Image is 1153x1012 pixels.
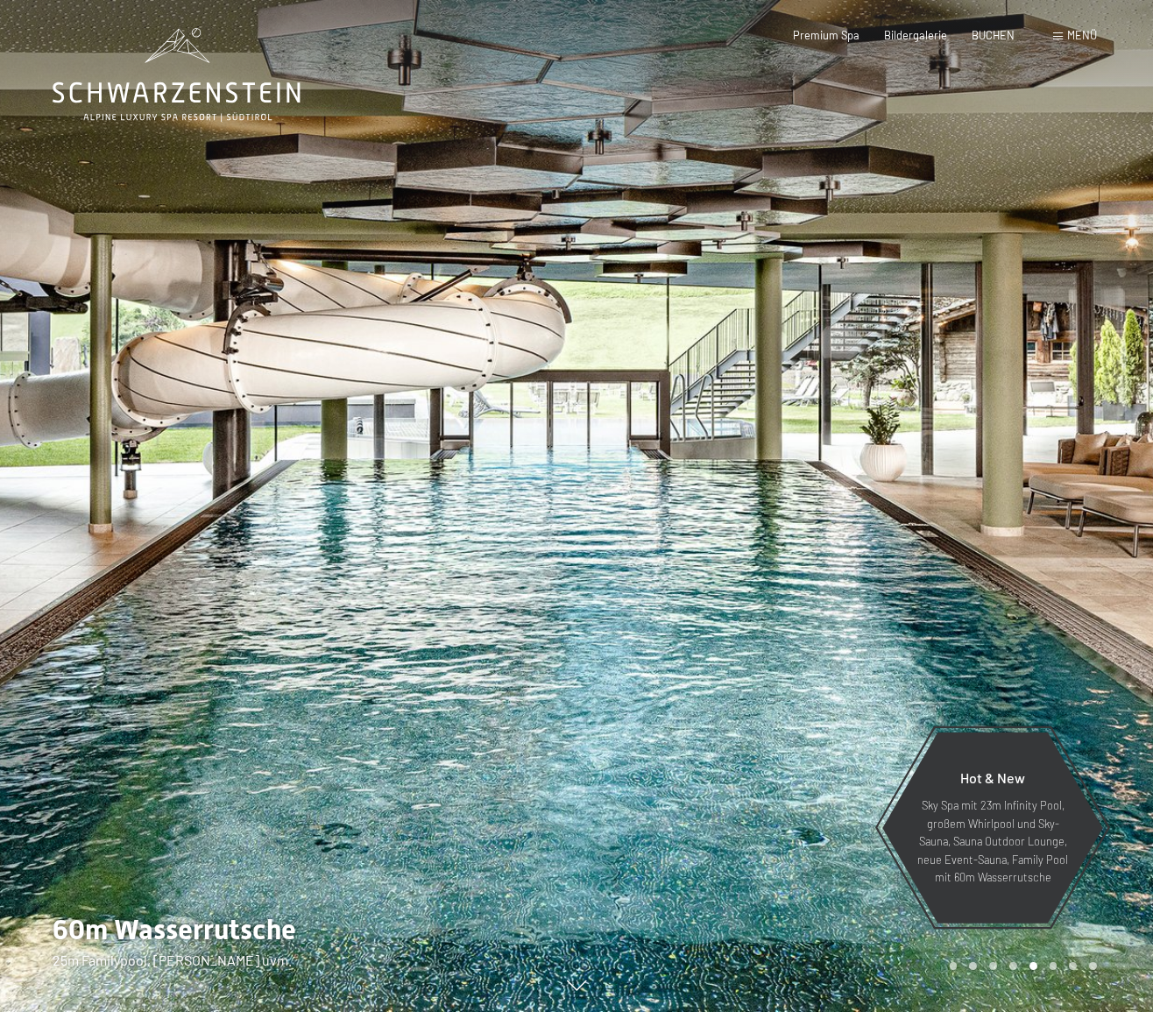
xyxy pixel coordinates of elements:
a: Hot & New Sky Spa mit 23m Infinity Pool, großem Whirlpool und Sky-Sauna, Sauna Outdoor Lounge, ne... [881,732,1104,924]
a: BUCHEN [972,28,1015,42]
div: Carousel Page 6 [1050,962,1058,970]
div: Carousel Page 7 [1069,962,1077,970]
div: Carousel Page 5 (Current Slide) [1029,962,1037,970]
div: Carousel Page 4 [1009,962,1017,970]
div: Carousel Page 1 [950,962,958,970]
a: Premium Spa [793,28,859,42]
a: Bildergalerie [884,28,947,42]
span: Hot & New [960,769,1025,786]
div: Carousel Page 8 [1089,962,1097,970]
p: Sky Spa mit 23m Infinity Pool, großem Whirlpool und Sky-Sauna, Sauna Outdoor Lounge, neue Event-S... [916,796,1069,886]
div: Carousel Page 2 [969,962,977,970]
div: Carousel Pagination [944,962,1097,970]
span: Menü [1067,28,1097,42]
div: Carousel Page 3 [989,962,997,970]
